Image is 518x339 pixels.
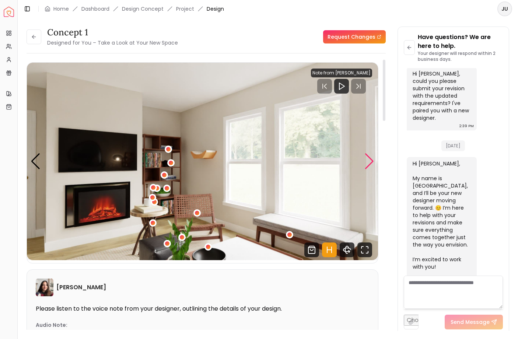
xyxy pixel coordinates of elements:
[47,27,178,38] h3: concept 1
[413,160,469,293] div: Hi [PERSON_NAME], My name is [GEOGRAPHIC_DATA], and I’ll be your new designer moving forward. 😊 I...
[459,122,474,130] div: 2:39 PM
[47,39,178,46] small: Designed for You – Take a Look at Your New Space
[31,153,41,169] div: Previous slide
[122,5,164,13] li: Design Concept
[311,69,372,77] div: Note from [PERSON_NAME]
[418,50,503,62] p: Your designer will respond within 2 business days.
[364,153,374,169] div: Next slide
[176,5,194,13] a: Project
[53,5,69,13] a: Home
[304,242,319,257] svg: Shop Products from this design
[36,279,53,296] img: Maria Castillero
[497,1,512,16] button: JU
[337,82,346,91] svg: Play
[323,30,386,43] a: Request Changes
[4,7,14,17] img: Spacejoy Logo
[81,5,109,13] a: Dashboard
[498,2,511,15] span: JU
[45,5,224,13] nav: breadcrumb
[36,305,369,312] p: Please listen to the voice note from your designer, outlining the details of your design.
[413,70,469,122] div: Hi [PERSON_NAME], could you please submit your revision with the updated requirements? I've paire...
[207,5,224,13] span: Design
[322,242,337,257] svg: Hotspots Toggle
[27,63,378,260] div: Carousel
[27,63,378,260] img: Design Render 2
[340,242,354,257] svg: 360 View
[56,283,106,292] h6: [PERSON_NAME]
[441,140,465,151] span: [DATE]
[418,33,503,50] p: Have questions? We are here to help.
[357,242,372,257] svg: Fullscreen
[4,7,14,17] a: Spacejoy
[36,321,67,329] p: Audio Note:
[27,63,378,260] div: 2 / 4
